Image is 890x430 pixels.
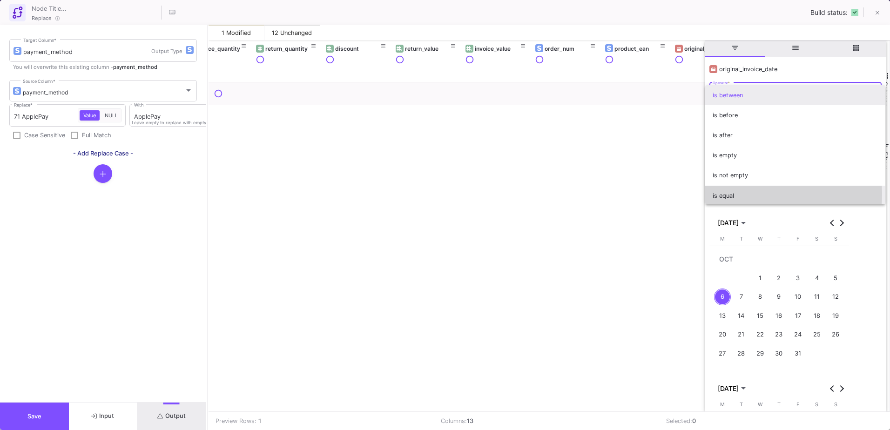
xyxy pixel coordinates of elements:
[713,125,878,145] span: is after
[713,85,878,105] span: is between
[713,186,878,206] span: is equal
[713,145,878,165] span: is empty
[713,165,878,185] span: is not empty
[713,105,878,125] span: is before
